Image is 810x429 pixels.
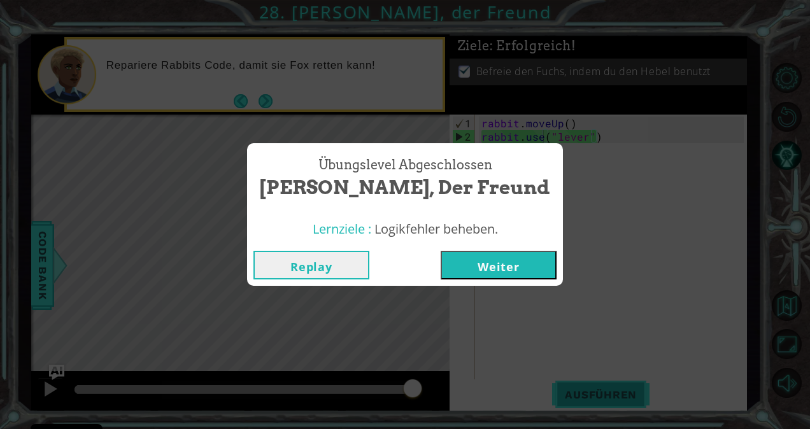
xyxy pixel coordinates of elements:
[260,174,550,201] span: [PERSON_NAME], der Freund
[441,251,557,279] button: Weiter
[313,220,371,237] span: Lernziele :
[318,156,492,174] span: Übungslevel Abgeschlossen
[253,251,369,279] button: Replay
[374,220,498,237] span: Logikfehler beheben.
